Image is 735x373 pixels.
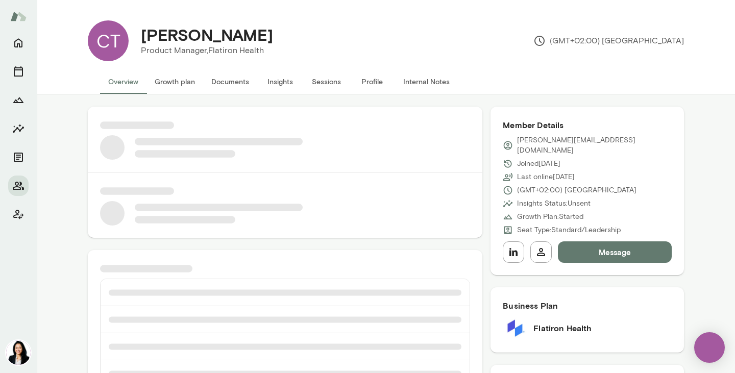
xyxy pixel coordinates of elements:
[10,7,27,26] img: Mento
[533,322,592,334] h6: Flatiron Health
[517,212,583,222] p: Growth Plan: Started
[141,44,273,57] p: Product Manager, Flatiron Health
[558,241,672,263] button: Message
[6,340,31,365] img: Monica Aggarwal
[517,172,575,182] p: Last online [DATE]
[533,35,684,47] p: (GMT+02:00) [GEOGRAPHIC_DATA]
[517,225,621,235] p: Seat Type: Standard/Leadership
[141,25,273,44] h4: [PERSON_NAME]
[503,300,672,312] h6: Business Plan
[203,69,257,94] button: Documents
[8,147,29,167] button: Documents
[517,185,636,195] p: (GMT+02:00) [GEOGRAPHIC_DATA]
[517,135,672,156] p: [PERSON_NAME][EMAIL_ADDRESS][DOMAIN_NAME]
[146,69,203,94] button: Growth plan
[349,69,395,94] button: Profile
[503,119,672,131] h6: Member Details
[303,69,349,94] button: Sessions
[517,159,560,169] p: Joined [DATE]
[8,33,29,53] button: Home
[8,204,29,225] button: Client app
[8,176,29,196] button: Members
[257,69,303,94] button: Insights
[88,20,129,61] div: CT
[8,118,29,139] button: Insights
[100,69,146,94] button: Overview
[517,198,591,209] p: Insights Status: Unsent
[8,61,29,82] button: Sessions
[8,90,29,110] button: Growth Plan
[395,69,458,94] button: Internal Notes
